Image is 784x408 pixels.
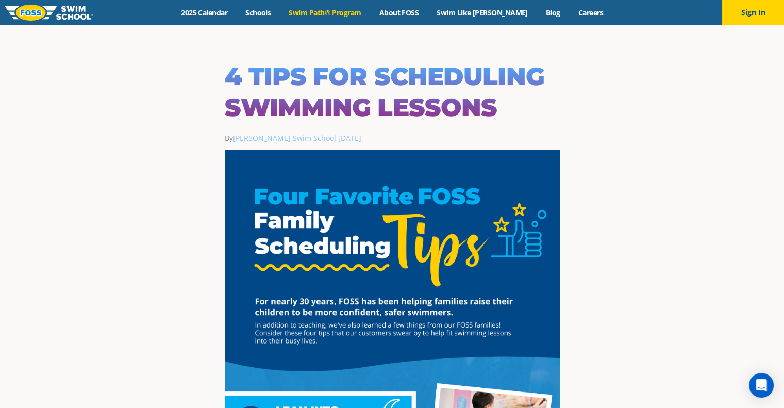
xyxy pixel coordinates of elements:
[338,133,361,143] a: [DATE]
[225,133,336,143] span: By
[569,8,612,18] a: Careers
[428,8,537,18] a: Swim Like [PERSON_NAME]
[280,8,370,18] a: Swim Path® Program
[5,5,93,21] img: FOSS Swim School Logo
[237,8,280,18] a: Schools
[172,8,237,18] a: 2025 Calendar
[336,133,361,143] span: ,
[537,8,569,18] a: Blog
[749,373,774,398] div: Open Intercom Messenger
[370,8,428,18] a: About FOSS
[225,61,560,123] h1: 4 Tips for Scheduling Swimming Lessons
[233,133,336,143] a: [PERSON_NAME] Swim School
